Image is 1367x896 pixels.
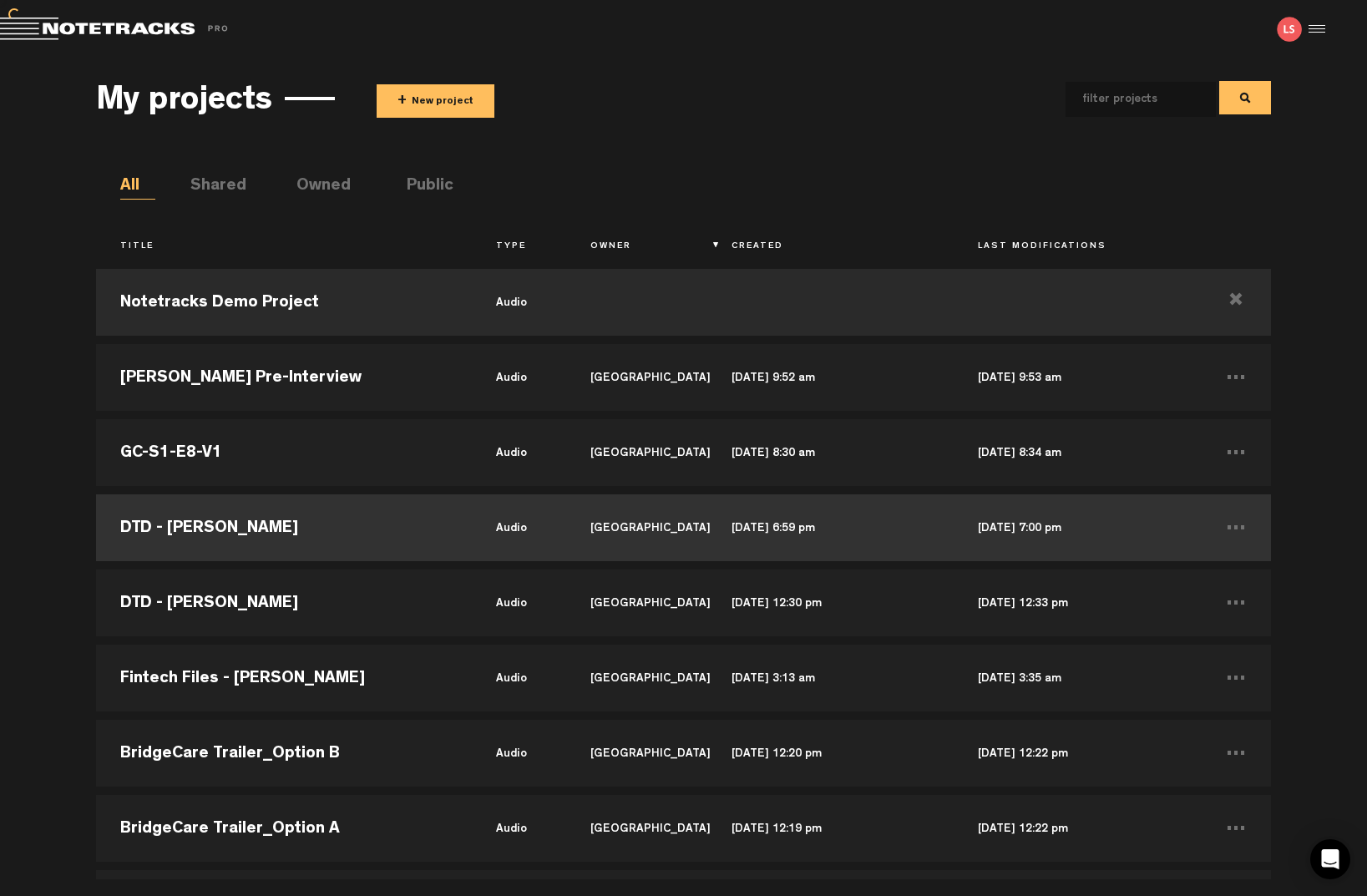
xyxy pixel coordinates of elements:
td: audio [472,415,566,490]
td: [DATE] 8:34 am [954,415,1201,490]
td: audio [472,640,566,716]
td: [GEOGRAPHIC_DATA] [566,791,707,866]
td: DTD - [PERSON_NAME] [96,490,473,565]
th: Title [96,233,473,261]
td: BridgeCare Trailer_Option A [96,791,473,866]
td: [GEOGRAPHIC_DATA] [566,490,707,565]
td: audio [472,340,566,415]
h3: My projects [96,84,272,121]
td: [DATE] 7:00 pm [954,490,1201,565]
td: audio [472,565,566,640]
td: [DATE] 8:30 am [707,415,954,490]
td: [DATE] 3:35 am [954,640,1201,716]
td: ... [1201,490,1272,565]
td: [GEOGRAPHIC_DATA] [566,640,707,716]
td: ... [1201,415,1272,490]
td: [DATE] 6:59 pm [707,490,954,565]
td: [GEOGRAPHIC_DATA] [566,716,707,791]
td: [GEOGRAPHIC_DATA] [566,565,707,640]
td: [DATE] 12:19 pm [707,791,954,866]
img: letters [1277,17,1302,42]
td: [DATE] 3:13 am [707,640,954,716]
td: BridgeCare Trailer_Option B [96,716,473,791]
td: [GEOGRAPHIC_DATA] [566,340,707,415]
button: +New project [377,84,494,118]
td: audio [472,490,566,565]
li: Shared [190,175,225,200]
td: [GEOGRAPHIC_DATA] [566,415,707,490]
td: DTD - [PERSON_NAME] [96,565,473,640]
td: [DATE] 9:52 am [707,340,954,415]
td: [DATE] 12:30 pm [707,565,954,640]
td: ... [1201,716,1272,791]
th: Created [707,233,954,261]
td: Notetracks Demo Project [96,265,473,340]
td: ... [1201,791,1272,866]
td: [DATE] 12:20 pm [707,716,954,791]
li: All [120,175,155,200]
td: Fintech Files - [PERSON_NAME] [96,640,473,716]
li: Public [407,175,442,200]
td: [PERSON_NAME] Pre-Interview [96,340,473,415]
td: [DATE] 12:22 pm [954,791,1201,866]
td: ... [1201,565,1272,640]
td: audio [472,791,566,866]
td: [DATE] 12:33 pm [954,565,1201,640]
th: Last Modifications [954,233,1201,261]
th: Type [472,233,566,261]
td: ... [1201,340,1272,415]
td: GC-S1-E8-V1 [96,415,473,490]
li: Owned [296,175,332,200]
td: [DATE] 12:22 pm [954,716,1201,791]
td: audio [472,265,566,340]
td: ... [1201,640,1272,716]
td: audio [472,716,566,791]
div: Open Intercom Messenger [1310,839,1350,879]
span: + [397,92,407,111]
input: filter projects [1066,82,1189,117]
th: Owner [566,233,707,261]
td: [DATE] 9:53 am [954,340,1201,415]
